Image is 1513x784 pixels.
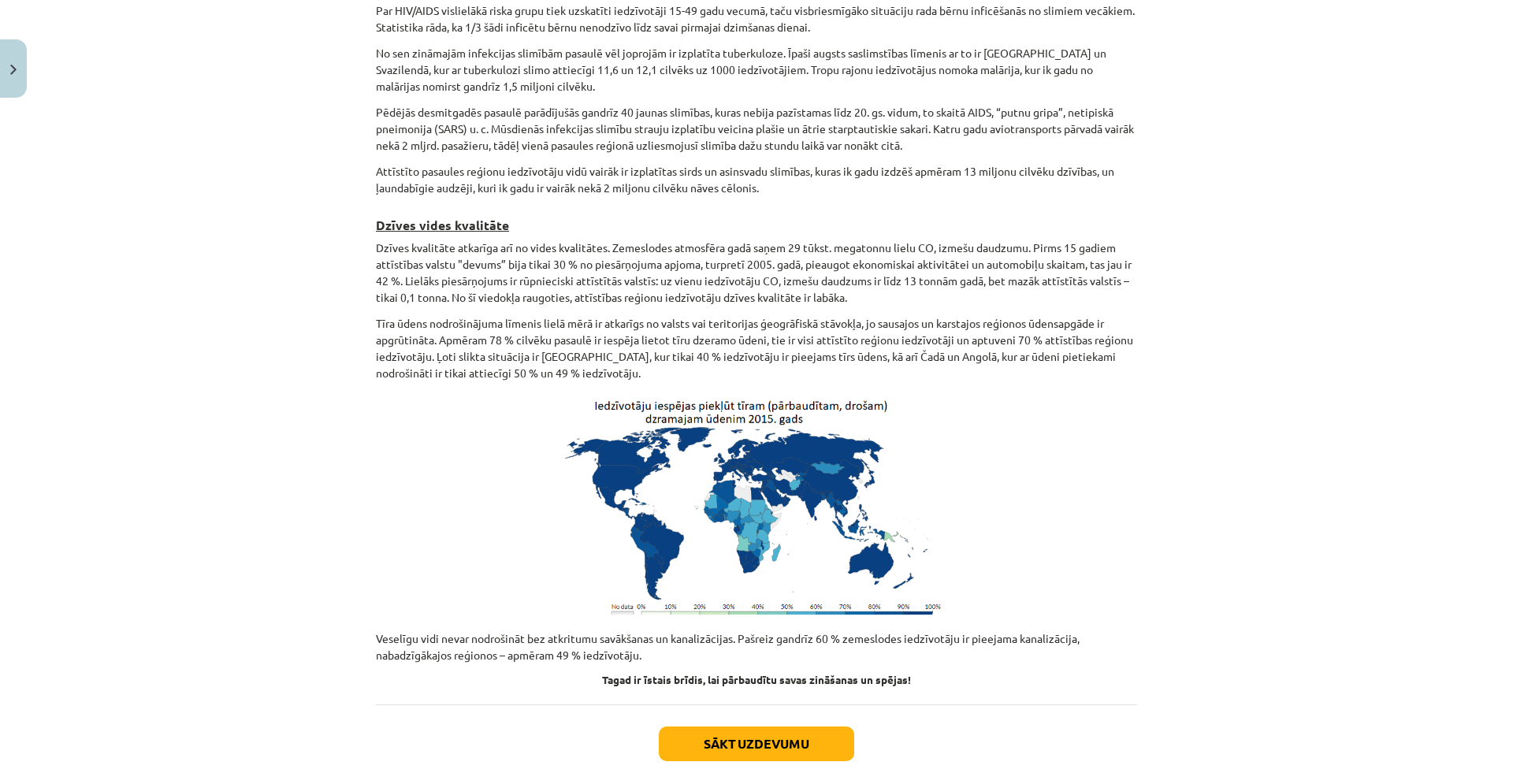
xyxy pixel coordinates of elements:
[376,104,1137,154] p: Pēdējās desmitgadēs pasaulē parādījušās gandrīz 40 jaunas slimības, kuras nebija pazīstamas līdz ...
[376,2,1137,35] p: Par HIV/AIDS vislielākā riska grupu tiek uzskatīti iedzīvotāji 15-49 gadu vecumā, taču visbriesmī...
[376,240,1137,306] p: Dzīves kvalitāte atkarīga arī no vides kvalitātes. Zemeslodes atmosfēra gadā saņem 29 tūkst. mega...
[659,726,854,761] button: Sākt uzdevumu
[376,217,509,233] b: Dzīves vides kvalitāte
[376,45,1137,95] p: No sen zināmajām infekcijas slimībām pasaulē vēl joprojām ir izplatīta tuberkuloze. Īpaši augsts ...
[376,630,1137,663] p: Veselīgu vidi nevar nodrošināt bez atkritumu savākšanas un kanalizācijas. Pašreiz gandrīz 60 % ze...
[602,672,911,686] strong: Tagad ir īstais brīdis, lai pārbaudītu savas zināšanas un spējas!
[10,65,17,75] img: icon-close-lesson-0947bae3869378f0d4975bcd49f059093ad1ed9edebbc8119c70593378902aed.svg
[376,163,1137,196] p: Attīstīto pasaules reģionu iedzīvotāju vidū vairāk ir izplatītas sirds un asinsvadu slimības, kur...
[376,315,1137,381] p: Tīra ūdens nodrošinājuma līmenis lielā mērā ir atkarīgs no valsts vai teritorijas ģeogrāfiskā stā...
